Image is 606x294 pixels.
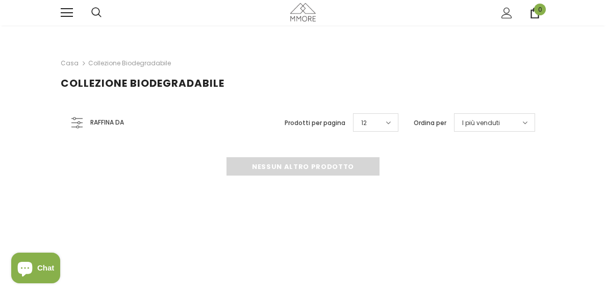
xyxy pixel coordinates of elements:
a: 0 [529,8,540,18]
a: Collezione biodegradabile [88,59,171,67]
img: Casi MMORE [290,3,316,21]
label: Ordina per [414,118,446,128]
span: Raffina da [90,117,124,128]
label: Prodotti per pagina [285,118,345,128]
span: 12 [361,118,367,128]
span: Collezione biodegradabile [61,76,224,90]
span: 0 [534,4,546,15]
inbox-online-store-chat: Shopify online store chat [8,253,63,286]
span: I più venduti [462,118,500,128]
a: Casa [61,57,79,69]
